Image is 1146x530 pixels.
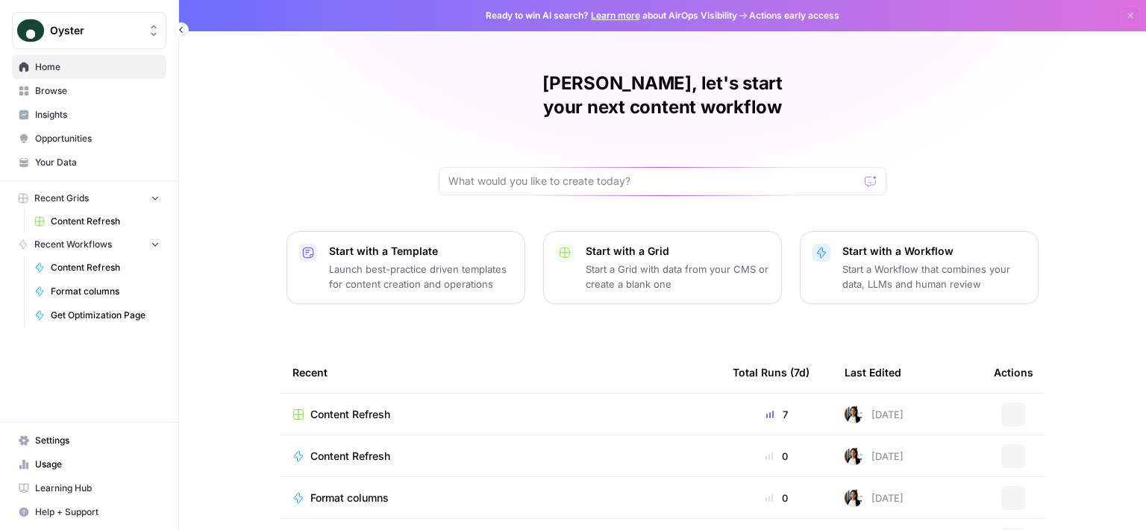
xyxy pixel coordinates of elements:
[51,261,160,274] span: Content Refresh
[12,127,166,151] a: Opportunities
[28,280,166,303] a: Format columns
[51,215,160,228] span: Content Refresh
[35,505,160,519] span: Help + Support
[749,9,839,22] span: Actions early access
[329,244,513,259] p: Start with a Template
[733,449,821,464] div: 0
[12,79,166,103] a: Browse
[28,256,166,280] a: Content Refresh
[292,352,709,393] div: Recent
[310,490,389,505] span: Format columns
[35,482,160,495] span: Learning Hub
[28,209,166,233] a: Content Refresh
[845,447,904,465] div: [DATE]
[486,9,737,22] span: Ready to win AI search? about AirOps Visibility
[448,174,859,189] input: What would you like to create today?
[12,452,166,476] a: Usage
[12,476,166,500] a: Learning Hub
[733,352,810,393] div: Total Runs (7d)
[35,84,160,98] span: Browse
[292,407,709,422] a: Content Refresh
[586,262,769,291] p: Start a Grid with data from your CMS or create a blank one
[845,447,862,465] img: xqjo96fmx1yk2e67jao8cdkou4un
[292,490,709,505] a: Format columns
[34,192,89,205] span: Recent Grids
[329,262,513,291] p: Launch best-practice driven templates for content creation and operations
[586,244,769,259] p: Start with a Grid
[733,407,821,422] div: 7
[12,233,166,256] button: Recent Workflows
[439,72,886,119] h1: [PERSON_NAME], let's start your next content workflow
[35,60,160,74] span: Home
[35,108,160,122] span: Insights
[51,309,160,322] span: Get Optimization Page
[35,458,160,471] span: Usage
[17,17,44,44] img: Oyster Logo
[845,406,862,423] img: xqjo96fmx1yk2e67jao8cdkou4un
[845,489,904,507] div: [DATE]
[34,238,112,251] span: Recent Workflows
[845,352,901,393] div: Last Edited
[310,407,390,422] span: Content Refresh
[12,103,166,127] a: Insights
[51,285,160,298] span: Format columns
[292,449,709,464] a: Content Refresh
[310,449,390,464] span: Content Refresh
[12,187,166,209] button: Recent Grids
[35,132,160,145] span: Opportunities
[800,231,1039,304] button: Start with a WorkflowStart a Workflow that combines your data, LLMs and human review
[35,156,160,169] span: Your Data
[286,231,525,304] button: Start with a TemplateLaunch best-practice driven templates for content creation and operations
[50,23,140,38] span: Oyster
[12,12,166,49] button: Workspace: Oyster
[543,231,782,304] button: Start with a GridStart a Grid with data from your CMS or create a blank one
[12,55,166,79] a: Home
[28,303,166,327] a: Get Optimization Page
[845,489,862,507] img: xqjo96fmx1yk2e67jao8cdkou4un
[733,490,821,505] div: 0
[12,151,166,174] a: Your Data
[994,352,1033,393] div: Actions
[845,406,904,423] div: [DATE]
[12,500,166,524] button: Help + Support
[35,434,160,447] span: Settings
[12,429,166,452] a: Settings
[842,244,1026,259] p: Start with a Workflow
[842,262,1026,291] p: Start a Workflow that combines your data, LLMs and human review
[591,10,640,21] a: Learn more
